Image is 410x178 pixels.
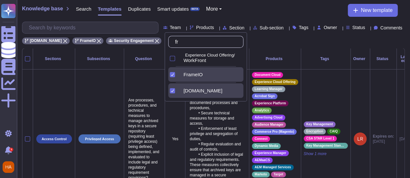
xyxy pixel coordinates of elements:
span: [DATE] [373,139,394,144]
div: WorkFront [178,55,181,62]
div: Frame.io [178,87,181,94]
div: FrameIO [178,67,243,82]
img: user [3,161,14,173]
span: Section [229,26,244,30]
div: Frame.io [183,88,241,94]
button: More [206,6,222,12]
div: Sections [36,57,72,61]
span: Advertising Cloud [254,116,282,119]
span: Search [76,6,91,11]
span: Sub-section [260,26,284,30]
input: Search by keywords [172,36,243,47]
span: Tags [299,25,309,30]
div: Status [373,57,394,61]
span: Dynamic Media [254,144,278,148]
p: Access Control [41,137,66,141]
button: user [1,160,19,174]
span: Duplicates [128,6,151,11]
span: Learning Manager [254,88,282,91]
span: Security Engagement [114,39,154,43]
div: FrameIO [183,72,241,78]
span: Smart updates [157,6,189,11]
span: Marketo [254,173,267,176]
span: Expires on: [373,134,394,139]
div: WorkFront [183,58,241,63]
div: Question [127,57,162,61]
span: Team [170,25,181,30]
span: New template [361,8,392,13]
span: FrameIO [183,72,203,78]
span: Connect [254,137,267,141]
span: Audience Manager [254,123,283,126]
button: New template [348,4,398,17]
input: Search by keywords [26,22,158,33]
div: Products [252,57,298,61]
div: WorkFront [178,51,243,66]
span: Analytics [254,109,269,112]
span: AEMaaCS [254,159,270,162]
span: More [206,6,218,12]
div: BETA [190,7,199,11]
span: Templates [98,6,122,11]
div: Owner [353,57,367,61]
span: Target [274,173,283,176]
span: Document Cloud [254,73,280,77]
span: CSA STAR Level 1 [306,137,334,140]
p: Experience Cloud Offering/ [185,53,241,58]
span: Products [196,25,214,30]
span: Experience Platform [254,102,286,105]
div: Subsections [78,57,121,61]
span: Experience Cloud Offering [254,80,295,84]
span: FrameIO [80,39,96,43]
div: FrameIO [178,71,181,78]
img: user [354,132,367,145]
span: Owner [323,25,337,30]
span: Encryption [306,130,323,133]
span: [DOMAIN_NAME] [183,88,222,94]
span: Show 1 more [304,151,348,156]
div: 3 [9,148,13,152]
p: Privileged Access [85,137,114,141]
div: Tags [304,57,348,61]
span: [DOMAIN_NAME] [30,39,62,43]
span: Key Management [306,123,333,126]
span: WorkFront [183,58,206,63]
span: Status [352,25,365,30]
span: Experience Manager [254,152,286,155]
span: Commerce Pro (Magento) [254,130,294,133]
span: Comments [380,26,402,30]
span: CAIQ [330,130,338,133]
div: Frame.io [178,83,243,98]
span: AEM Managed Services [254,166,291,169]
span: Acrobat Sign [254,95,275,98]
span: Knowledge base [22,6,63,11]
span: Key Management Standard [306,144,345,147]
p: Yes [168,136,182,141]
